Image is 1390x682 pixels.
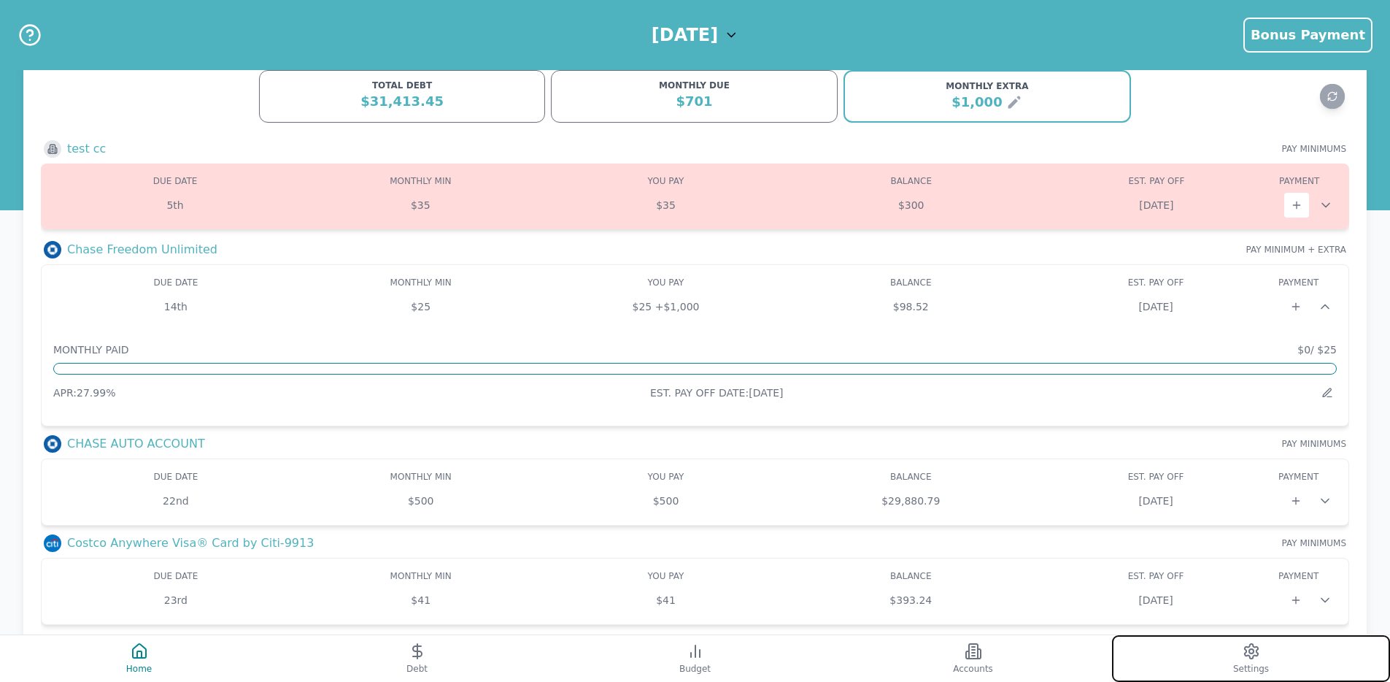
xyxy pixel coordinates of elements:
div: $35 [543,198,788,212]
div: $1,000 [951,92,1002,112]
div: $98.52 [788,299,1033,314]
span: PAY MINIMUMS [1282,143,1346,155]
div: 5th [53,198,298,212]
div: $29,880.79 [788,494,1033,508]
div: [DATE] [1033,299,1278,314]
div: DUE DATE [53,175,298,187]
div: $25 [298,299,544,314]
span: MONTHLY MIN [390,277,452,288]
div: BALANCE [788,570,1033,582]
div: YOU PAY [544,277,789,288]
span: PAY MINIMUMS [1282,537,1346,549]
div: 22nd [53,494,298,508]
button: MONTHLY EXTRA$1,000 [843,70,1131,123]
div: [DATE] [1033,494,1278,508]
div: YOU PAY [544,570,789,582]
span: MONTHLY MIN [390,176,451,186]
div: $25 [544,299,789,314]
div: [DATE] [1033,593,1278,608]
span: APR: 27.99 % [53,387,115,399]
div: MONTHLY EXTRA [854,80,1121,92]
div: DUE DATE [53,570,298,582]
span: EST. PAY OFF [1128,176,1184,186]
button: Accounts [834,635,1112,682]
span: Debt [406,663,428,675]
span: PAYMENT [1279,176,1319,186]
span: EST. PAY OFF [1128,472,1184,482]
button: Budget [556,635,834,682]
h3: Costco Anywhere Visa® Card by Citi-9913 [67,535,314,552]
div: $41 [544,593,789,608]
span: MONTHLY PAID [53,342,129,357]
span: PAY MINIMUMS [1282,438,1346,450]
img: Bank logo [44,535,61,552]
span: Bonus Payment [1251,27,1365,42]
span: PAYMENT [1278,277,1318,288]
div: [DATE] [1034,198,1279,212]
img: Bank logo [44,241,61,258]
div: $31,413.45 [269,91,536,112]
h3: Chase Freedom Unlimited [67,241,217,258]
span: EST. PAY OFF [1128,277,1184,288]
div: DUE DATE [53,277,298,288]
div: TOTAL DEBT [269,80,536,91]
div: DUE DATE [53,471,298,483]
span: EST. PAY OFF [1128,571,1184,581]
button: Debt [278,635,556,682]
span: MONTHLY MIN [390,472,452,482]
button: Refresh data [1320,84,1345,110]
span: Settings [1233,663,1269,675]
span: PAY MINIMUM + EXTRA [1246,244,1346,256]
span: + $1,000 [652,301,699,313]
span: Budget [679,663,711,675]
div: 14th [53,299,298,314]
div: BALANCE [789,175,1034,187]
div: $300 [789,198,1034,212]
span: PAYMENT [1278,472,1318,482]
div: $701 [560,91,827,112]
div: MONTHLY DUE [560,80,827,91]
button: Settings [1112,635,1390,682]
div: 23rd [53,593,298,608]
div: $41 [298,593,544,608]
h1: [DATE] [652,23,718,47]
span: Accounts [953,663,993,675]
button: Bonus Payment [1243,18,1372,53]
div: $500 [544,494,789,508]
div: YOU PAY [543,175,788,187]
div: BALANCE [788,471,1033,483]
span: MONTHLY MIN [390,571,452,581]
div: $393.24 [788,593,1033,608]
div: $500 [298,494,544,508]
img: Bank logo [44,435,61,453]
span: Home [126,663,152,675]
div: YOU PAY [544,471,789,483]
h3: test cc [67,140,106,158]
h3: CHASE AUTO ACCOUNT [67,435,205,453]
span: PAYMENT [1278,571,1318,581]
span: EST. PAY OFF DATE: [DATE] [650,387,784,399]
div: BALANCE [788,277,1033,288]
span: $0 / $25 [1297,342,1337,357]
button: Help [18,23,42,47]
div: $35 [298,198,543,212]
